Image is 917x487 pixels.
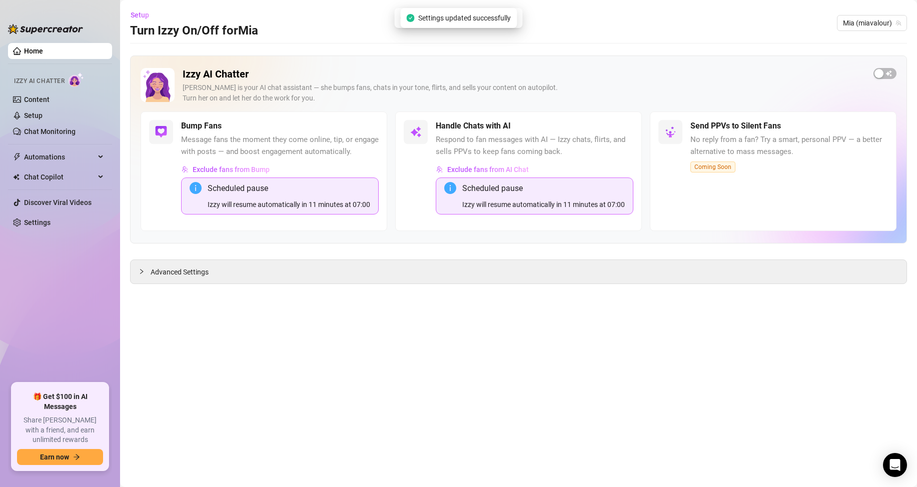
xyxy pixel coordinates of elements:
[436,120,511,132] h5: Handle Chats with AI
[183,82,865,103] div: [PERSON_NAME] is your AI chat assistant — she bumps fans, chats in your tone, flirts, and sells y...
[181,120,222,132] h5: Bump Fans
[664,126,676,138] img: svg%3e
[183,68,865,80] h2: Izzy AI Chatter
[447,165,529,173] span: Exclude fans from AI Chat
[690,161,735,172] span: Coming Soon
[13,173,20,180] img: Chat Copilot
[418,12,511,23] span: Settings updated successfully
[73,453,80,460] span: arrow-right
[436,134,633,157] span: Respond to fan messages with AI — Izzy chats, flirts, and sells PPVs to keep fans coming back.
[24,149,95,165] span: Automations
[130,23,258,39] h3: Turn Izzy On/Off for Mia
[208,182,370,194] div: Scheduled pause
[883,453,907,477] div: Open Intercom Messenger
[69,72,84,87] img: AI Chatter
[444,182,456,194] span: info-circle
[24,127,76,135] a: Chat Monitoring
[436,161,529,177] button: Exclude fans from AI Chat
[24,111,43,119] a: Setup
[182,166,189,173] img: svg%3e
[436,166,443,173] img: svg%3e
[181,161,270,177] button: Exclude fans from Bump
[17,415,103,445] span: Share [PERSON_NAME] with a friend, and earn unlimited rewards
[17,449,103,465] button: Earn nowarrow-right
[40,453,69,461] span: Earn now
[208,199,370,210] div: Izzy will resume automatically in 11 minutes at 07:00
[406,14,414,22] span: check-circle
[24,169,95,185] span: Chat Copilot
[193,165,270,173] span: Exclude fans from Bump
[410,126,422,138] img: svg%3e
[24,95,50,103] a: Content
[131,11,149,19] span: Setup
[17,392,103,411] span: 🎁 Get $100 in AI Messages
[13,153,21,161] span: thunderbolt
[151,266,209,277] span: Advanced Settings
[139,266,151,277] div: collapsed
[843,15,901,30] span: Mia (miavalour)
[8,24,83,34] img: logo-BBDzfeDw.svg
[24,218,51,226] a: Settings
[155,126,167,138] img: svg%3e
[462,182,625,194] div: Scheduled pause
[24,198,92,206] a: Discover Viral Videos
[895,20,901,26] span: team
[690,120,781,132] h5: Send PPVs to Silent Fans
[462,199,625,210] div: Izzy will resume automatically in 11 minutes at 07:00
[139,268,145,274] span: collapsed
[190,182,202,194] span: info-circle
[181,134,379,157] span: Message fans the moment they come online, tip, or engage with posts — and boost engagement automa...
[14,76,65,86] span: Izzy AI Chatter
[24,47,43,55] a: Home
[690,134,888,157] span: No reply from a fan? Try a smart, personal PPV — a better alternative to mass messages.
[130,7,157,23] button: Setup
[141,68,175,102] img: Izzy AI Chatter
